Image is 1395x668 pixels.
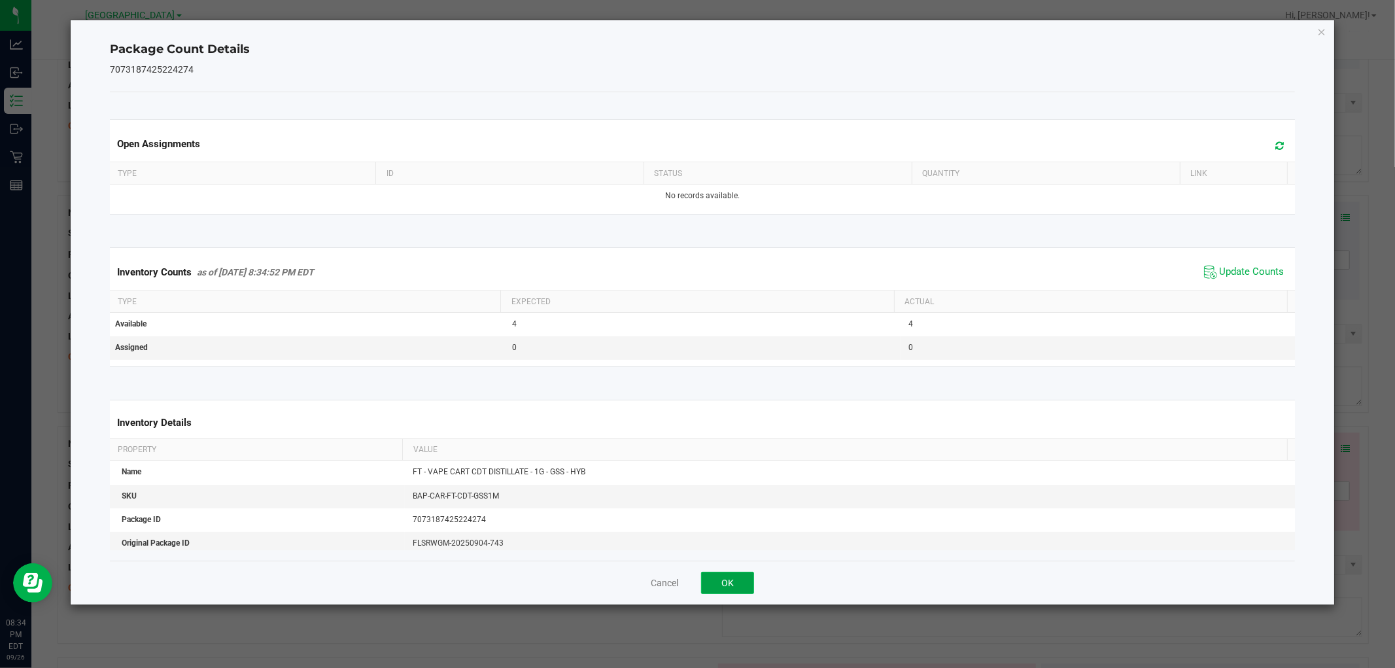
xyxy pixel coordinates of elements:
[701,572,754,594] button: OK
[908,343,913,352] span: 0
[110,41,1294,58] h4: Package Count Details
[512,319,517,328] span: 4
[1317,24,1326,39] button: Close
[413,491,499,501] span: BAP-CAR-FT-CDT-GSS1M
[13,563,52,603] iframe: Resource center
[908,319,913,328] span: 4
[118,169,137,178] span: Type
[904,297,934,306] span: Actual
[654,169,682,178] span: Status
[107,185,1297,207] td: No records available.
[512,343,517,352] span: 0
[115,319,146,328] span: Available
[413,538,504,548] span: FLSRWGM-20250904-743
[651,576,678,589] button: Cancel
[122,538,190,548] span: Original Package ID
[118,297,137,306] span: Type
[117,266,192,278] span: Inventory Counts
[197,267,314,277] span: as of [DATE] 8:34:52 PM EDT
[118,445,156,454] span: Property
[1220,266,1284,279] span: Update Counts
[110,65,1294,75] h5: 7073187425224274
[511,297,551,306] span: Expected
[1190,169,1207,178] span: Link
[413,515,486,524] span: 7073187425224274
[122,515,161,524] span: Package ID
[922,169,959,178] span: Quantity
[413,445,438,454] span: Value
[122,491,137,501] span: SKU
[122,467,141,476] span: Name
[117,417,192,429] span: Inventory Details
[413,467,585,476] span: FT - VAPE CART CDT DISTILLATE - 1G - GSS - HYB
[115,343,148,352] span: Assigned
[387,169,394,178] span: ID
[117,138,200,150] span: Open Assignments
